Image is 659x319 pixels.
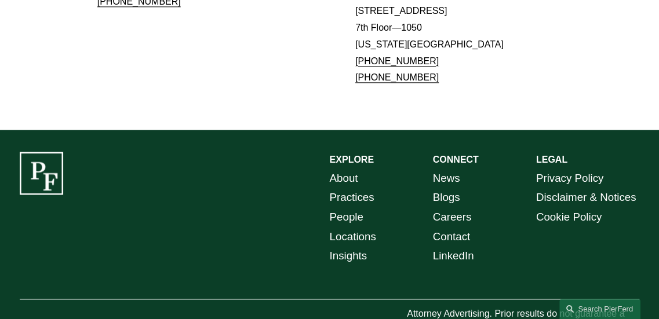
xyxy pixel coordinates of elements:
[355,72,439,82] a: [PHONE_NUMBER]
[330,168,358,188] a: About
[536,207,602,227] a: Cookie Policy
[559,299,640,319] a: Search this site
[330,207,363,227] a: People
[330,155,374,164] strong: EXPLORE
[433,168,460,188] a: News
[433,227,471,247] a: Contact
[536,188,636,207] a: Disclaimer & Notices
[536,155,567,164] strong: LEGAL
[355,56,439,66] a: [PHONE_NUMBER]
[433,188,460,207] a: Blogs
[433,155,479,164] strong: CONNECT
[536,168,604,188] a: Privacy Policy
[330,246,367,266] a: Insights
[330,227,376,247] a: Locations
[433,207,472,227] a: Careers
[433,246,474,266] a: LinkedIn
[330,188,374,207] a: Practices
